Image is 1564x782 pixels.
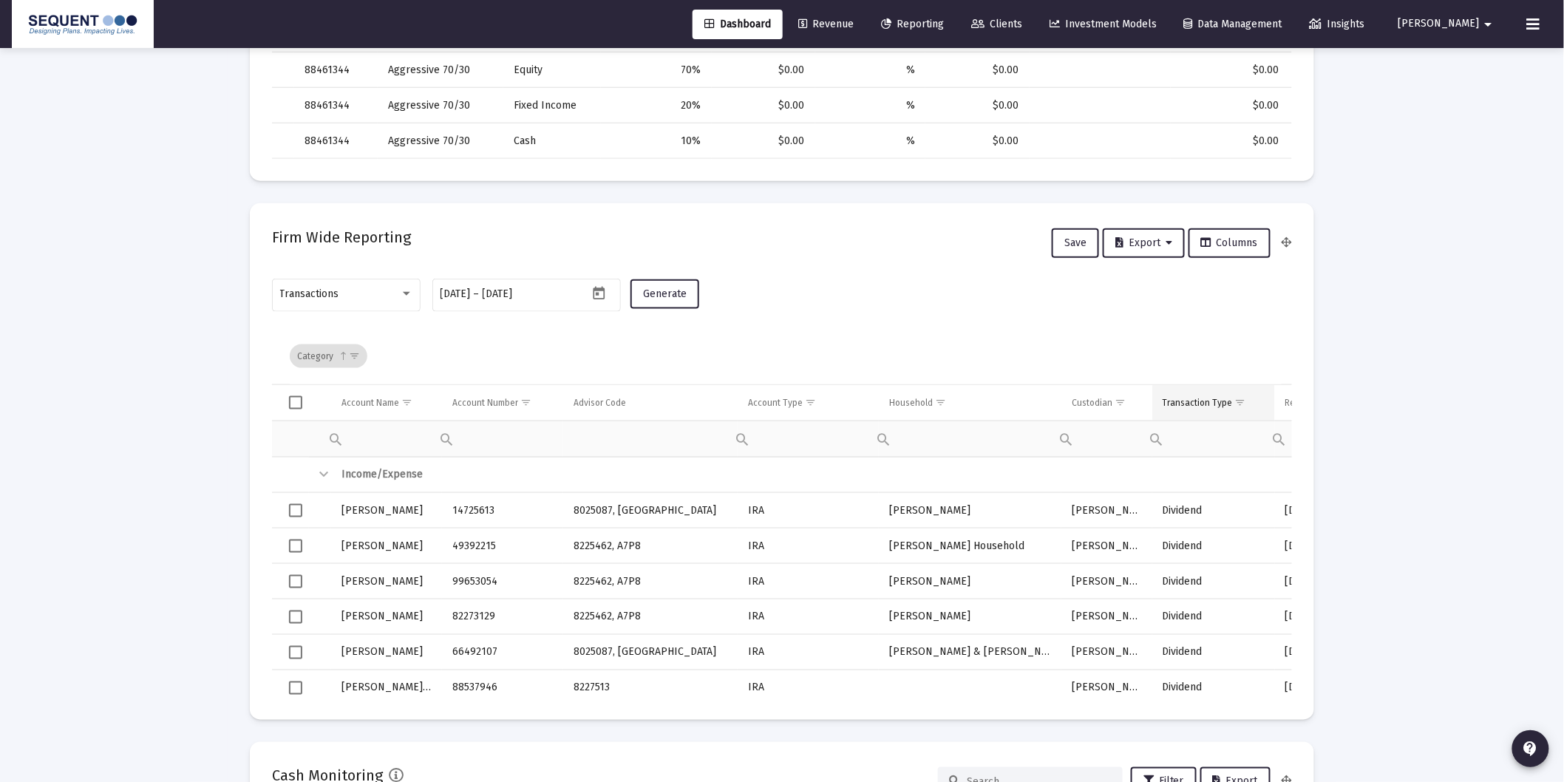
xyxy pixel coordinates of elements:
td: [PERSON_NAME] [879,493,1061,528]
a: Dashboard [693,10,783,39]
td: [PERSON_NAME] [1061,528,1152,564]
td: [PERSON_NAME] [1061,564,1152,599]
div: Select row [289,504,302,517]
div: $0.00 [936,98,1019,113]
td: [DATE] [1275,564,1386,599]
span: Show filter options for column 'undefined' [349,350,360,361]
a: Clients [959,10,1034,39]
div: Account Name [341,397,399,409]
td: Column Account Type [738,385,879,421]
span: – [474,288,480,300]
div: $0.00 [1181,134,1279,149]
span: Save [1064,237,1087,249]
div: % [826,134,916,149]
span: Show filter options for column 'Household' [935,397,946,408]
button: Open calendar [588,282,610,304]
span: Transactions [280,288,339,300]
td: [PERSON_NAME] [879,599,1061,635]
td: IRA [738,528,879,564]
a: Data Management [1172,10,1294,39]
td: 8025087, [GEOGRAPHIC_DATA] [563,635,738,670]
a: Investment Models [1038,10,1169,39]
a: Insights [1298,10,1377,39]
span: Dashboard [704,18,771,30]
div: 20% [611,98,701,113]
td: [PERSON_NAME] [879,564,1061,599]
td: [DATE] [1275,493,1386,528]
td: IRA [738,599,879,635]
td: Filter cell [879,421,1061,457]
div: Transaction Type [1163,397,1233,409]
td: Filter cell [1061,421,1152,457]
div: Account Type [748,397,803,409]
td: Column Advisor Code [563,385,738,421]
td: [PERSON_NAME] [331,599,442,635]
td: 49392215 [442,528,563,564]
img: Dashboard [23,10,143,39]
span: Reporting [881,18,944,30]
td: [PERSON_NAME] [331,564,442,599]
td: [PERSON_NAME] [1061,493,1152,528]
input: Start date [441,288,471,300]
span: Clients [971,18,1022,30]
div: Advisor Code [574,397,626,409]
td: IRA [738,493,879,528]
div: Custodian [1072,397,1112,409]
td: Dividend [1152,564,1275,599]
td: Fixed Income [503,88,601,123]
td: Dividend [1152,528,1275,564]
td: [PERSON_NAME] [1061,599,1152,635]
span: Show filter options for column 'Custodian' [1115,397,1126,408]
button: Columns [1189,228,1271,258]
td: [DATE] [1275,528,1386,564]
td: 88537946 [442,670,563,706]
td: 88461344 [294,52,378,88]
span: Show filter options for column 'Account Number' [520,397,531,408]
div: $0.00 [936,63,1019,78]
span: Generate [643,288,687,300]
span: Show filter options for column 'Transaction Type' [1235,397,1246,408]
td: Dividend [1152,635,1275,670]
a: Reporting [869,10,956,39]
div: Reported Date [1285,397,1344,409]
td: Filter cell [1275,421,1386,457]
div: Account Number [452,397,518,409]
button: Export [1103,228,1185,258]
div: $0.00 [1181,98,1279,113]
td: Aggressive 70/30 [378,52,503,88]
td: 99653054 [442,564,563,599]
button: [PERSON_NAME] [1381,9,1515,38]
div: % [826,63,916,78]
td: [DATE] [1275,599,1386,635]
span: Investment Models [1050,18,1157,30]
td: [DATE] [1275,635,1386,670]
div: Household [889,397,933,409]
span: Export [1115,237,1172,249]
div: Data grid [272,328,1292,698]
td: Column Account Name [331,385,442,421]
td: [PERSON_NAME] [331,635,442,670]
td: IRA [738,564,879,599]
span: Show filter options for column 'Account Name' [401,397,412,408]
td: [PERSON_NAME] [331,528,442,564]
span: Columns [1201,237,1258,249]
td: IRA [738,670,879,706]
div: Select row [289,646,302,659]
span: Revenue [798,18,854,30]
div: Select row [289,540,302,553]
td: [PERSON_NAME] & [PERSON_NAME] [879,635,1061,670]
td: 8225462, A7P8 [563,564,738,599]
td: Column Account Number [442,385,563,421]
mat-icon: contact_support [1522,740,1540,758]
div: Data grid toolbar [290,328,1282,384]
div: Select all [289,396,302,409]
td: Aggressive 70/30 [378,88,503,123]
td: 14725613 [442,493,563,528]
td: 66492107 [442,635,563,670]
button: Save [1052,228,1099,258]
td: Column Transaction Type [1152,385,1275,421]
td: [PERSON_NAME] [331,493,442,528]
td: Dividend [1152,493,1275,528]
span: Show filter options for column 'Account Type' [805,397,816,408]
div: $0.00 [722,134,805,149]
